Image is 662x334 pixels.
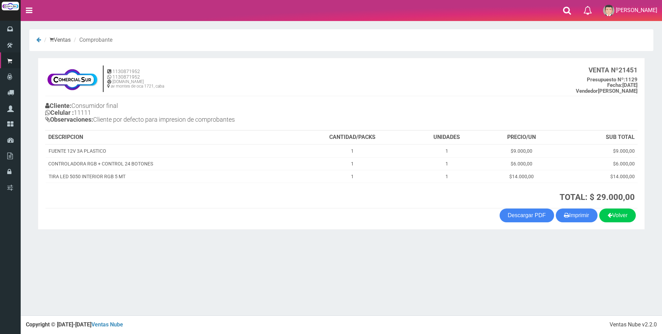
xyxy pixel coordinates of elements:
td: 1 [294,157,411,170]
td: CONTROLADORA RGB + CONTROL 24 BOTONES [46,157,294,170]
strong: VENTA Nº [589,66,619,74]
a: Descargar PDF [500,209,554,222]
b: 21451 [589,66,638,74]
td: FUENTE 12V 3A PLASTICO [46,144,294,158]
strong: Presupuesto Nº: [587,77,625,83]
td: $14.000,00 [560,170,638,183]
td: 1 [411,170,483,183]
li: Ventas [42,36,71,44]
li: Comprobante [72,36,112,44]
h5: 1130871952 1130871952 [107,69,164,80]
th: UNIDADES [411,131,483,144]
td: $6.000,00 [483,157,560,170]
strong: TOTAL: $ 29.000,00 [560,192,635,202]
strong: Vendedor [576,88,598,94]
strong: Copyright © [DATE]-[DATE] [26,321,123,328]
th: DESCRIPCION [46,131,294,144]
img: Logo grande [2,2,19,10]
a: Volver [599,209,636,222]
b: 1129 [587,77,638,83]
th: CANTIDAD/PACKS [294,131,411,144]
button: Imprimir [556,209,598,222]
td: 1 [411,157,483,170]
b: Celular : [45,109,74,116]
b: Cliente: [45,102,71,109]
td: $9.000,00 [483,144,560,158]
td: 1 [411,144,483,158]
div: Ventas Nube v2.2.0 [610,321,657,329]
td: $14.000,00 [483,170,560,183]
td: $9.000,00 [560,144,638,158]
h4: Consumidor final 11111 Cliente por defecto para impresion de comprobantes [45,101,341,126]
td: 1 [294,170,411,183]
strong: Fecha: [607,82,622,88]
a: Ventas Nube [91,321,123,328]
b: [PERSON_NAME] [576,88,638,94]
img: f695dc5f3a855ddc19300c990e0c55a2.jpg [45,65,99,93]
td: $6.000,00 [560,157,638,170]
b: Observaciones: [45,116,93,123]
td: TIRA LED 5050 INTERIOR RGB 5 MT [46,170,294,183]
h6: [DOMAIN_NAME] av montes de oca 1721, caba [107,80,164,89]
th: PRECIO/UN [483,131,560,144]
b: [DATE] [607,82,638,88]
img: User Image [603,5,614,16]
td: 1 [294,144,411,158]
th: SUB TOTAL [560,131,638,144]
span: [PERSON_NAME] [616,7,657,13]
